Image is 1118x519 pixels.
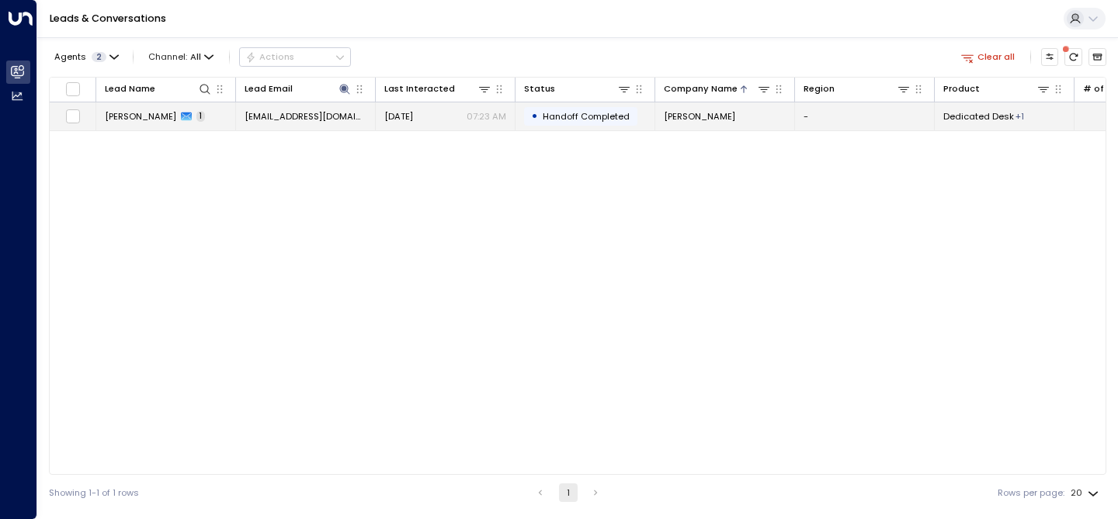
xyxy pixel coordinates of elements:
div: Lead Email [245,81,293,96]
div: Status [524,81,555,96]
button: Archived Leads [1088,48,1106,66]
div: Button group with a nested menu [239,47,351,66]
div: Private Office [1016,110,1024,123]
span: Toggle select all [65,81,81,97]
span: All [190,52,201,62]
div: Company Name [664,81,771,96]
div: Region [804,81,835,96]
div: Region [804,81,911,96]
div: Last Interacted [384,81,455,96]
div: Lead Name [105,81,155,96]
span: 2 [92,52,106,62]
a: Leads & Conversations [50,12,166,25]
div: Status [524,81,631,96]
div: Lead Name [105,81,212,96]
button: Customize [1041,48,1059,66]
div: Product [943,81,1050,96]
span: Agents [54,53,86,61]
span: Abi Hopkins [105,110,176,123]
span: Channel: [144,48,219,65]
div: Showing 1-1 of 1 rows [49,486,139,500]
span: abi hopkins [664,110,735,123]
button: page 1 [559,483,578,502]
nav: pagination navigation [530,483,606,502]
button: Clear all [956,48,1020,65]
span: Toggle select row [65,109,81,124]
span: Dedicated Desk [943,110,1014,123]
div: Last Interacted [384,81,491,96]
button: Actions [239,47,351,66]
button: Agents2 [49,48,123,65]
span: abi@abihopkins.co.uk [245,110,366,123]
span: There are new threads available. Refresh the grid to view the latest updates. [1064,48,1082,66]
label: Rows per page: [998,486,1064,500]
span: Handoff Completed [543,110,630,123]
div: Company Name [664,81,738,96]
span: Yesterday [384,110,413,123]
div: • [531,106,538,126]
div: Product [943,81,980,96]
p: 07:23 AM [467,110,506,123]
button: Channel:All [144,48,219,65]
td: - [795,102,935,130]
div: 20 [1071,483,1102,503]
div: Lead Email [245,81,352,96]
div: Actions [245,51,294,62]
span: 1 [196,111,205,122]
